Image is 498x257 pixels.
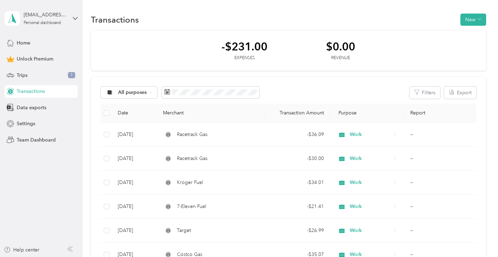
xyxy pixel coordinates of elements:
div: - $30.00 [270,155,324,162]
div: Personal dashboard [24,21,61,25]
div: - $36.09 [270,131,324,138]
td: [DATE] [112,195,157,219]
span: Home [17,39,30,47]
span: Work [350,179,391,186]
div: [EMAIL_ADDRESS][DOMAIN_NAME] [24,11,67,18]
div: - $21.41 [270,203,324,210]
span: Settings [17,120,35,127]
td: -- [405,171,476,195]
div: - $34.01 [270,179,324,186]
td: -- [405,219,476,243]
td: [DATE] [112,219,157,243]
td: -- [405,123,476,147]
th: Merchant [157,104,265,123]
td: [DATE] [112,123,157,147]
div: - $26.99 [270,227,324,234]
iframe: Everlance-gr Chat Button Frame [459,218,498,257]
span: Team Dashboard [17,136,56,144]
span: Work [350,203,391,210]
span: Racetrack Gas [177,131,208,138]
button: New [460,14,486,26]
span: 7-Eleven Fuel [177,203,206,210]
span: Target [177,227,191,234]
span: All purposes [118,90,147,95]
span: Kroger Fuel [177,179,203,186]
th: Transaction Amount [265,104,329,123]
td: -- [405,147,476,171]
button: Help center [4,246,39,254]
div: $0.00 [326,40,355,53]
span: Work [350,155,391,162]
td: [DATE] [112,171,157,195]
button: Filters [410,87,440,99]
div: -$231.00 [221,40,267,53]
span: Work [350,131,391,138]
span: 1 [68,72,75,78]
th: Report [405,104,476,123]
span: Trips [17,72,28,79]
span: Purpose [335,110,357,116]
span: Transactions [17,88,45,95]
span: Data exports [17,104,46,111]
span: Unlock Premium [17,55,53,63]
th: Date [112,104,157,123]
div: Expenses [221,55,267,61]
div: Revenue [326,55,355,61]
span: Work [350,227,391,234]
td: -- [405,195,476,219]
button: Export [444,87,476,99]
h1: Transactions [91,16,139,23]
td: [DATE] [112,147,157,171]
span: Racetrack Gas [177,155,208,162]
